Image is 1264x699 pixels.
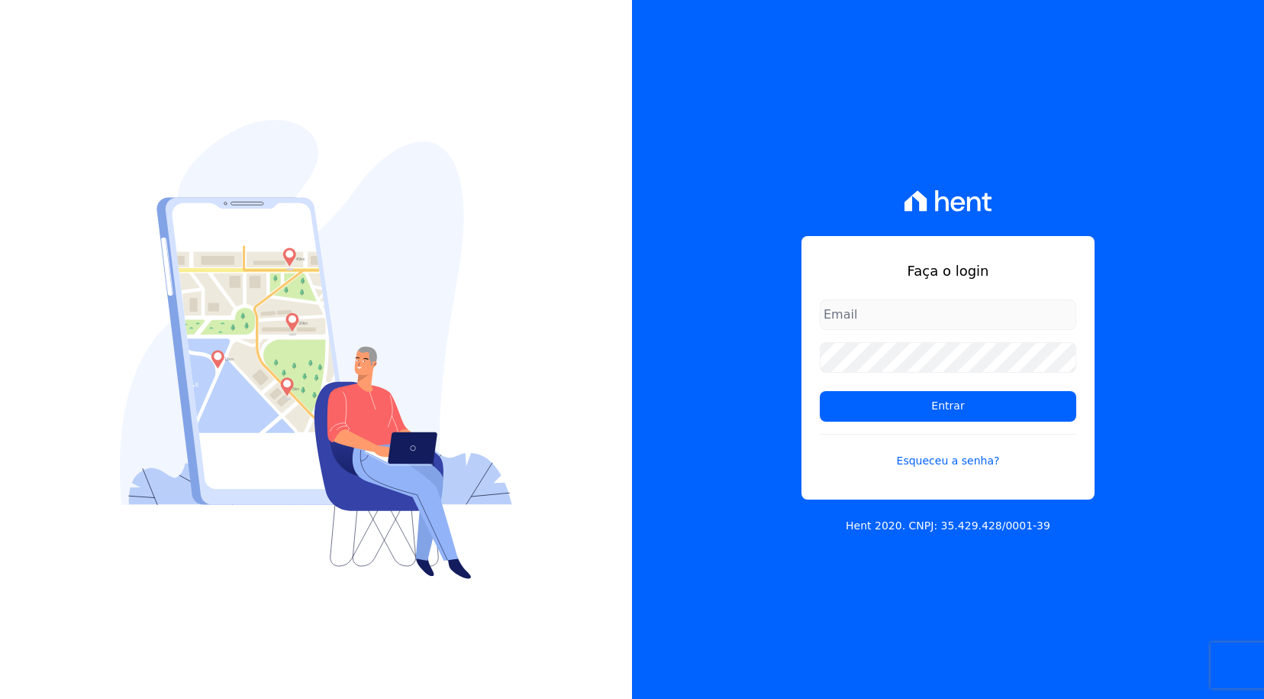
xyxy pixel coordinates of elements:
[120,120,512,579] img: Login
[820,391,1076,422] input: Entrar
[846,518,1050,534] p: Hent 2020. CNPJ: 35.429.428/0001-39
[820,434,1076,469] a: Esqueceu a senha?
[820,261,1076,281] h1: Faça o login
[820,299,1076,330] input: Email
